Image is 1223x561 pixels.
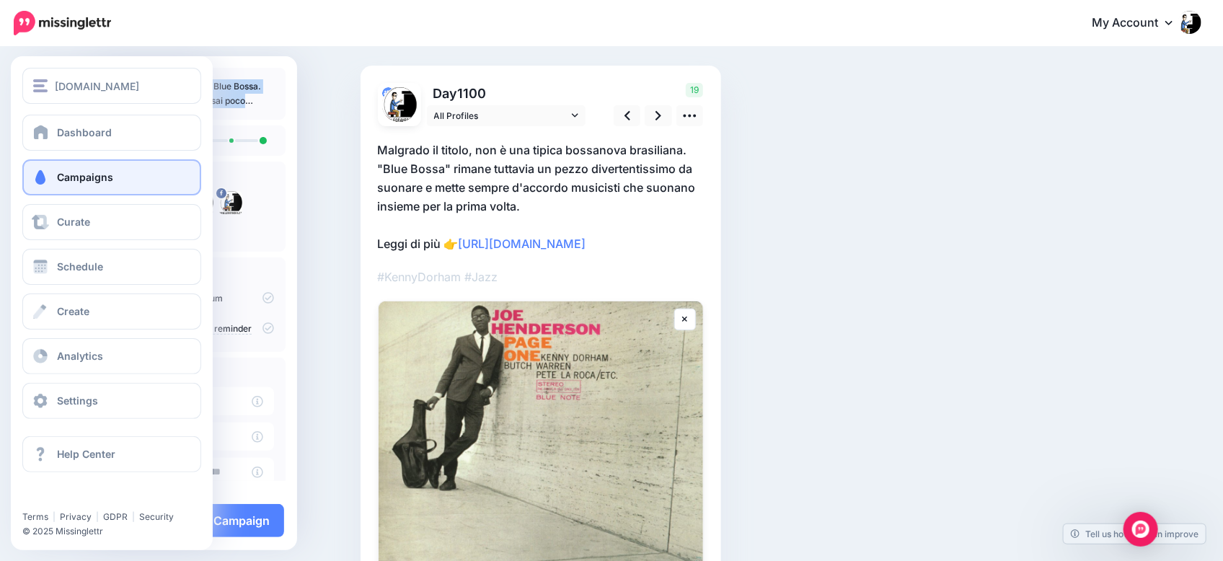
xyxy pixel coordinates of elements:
[22,249,201,285] a: Schedule
[60,511,92,522] a: Privacy
[53,511,56,522] span: |
[459,237,586,251] a: [URL][DOMAIN_NAME]
[184,323,252,335] a: update reminder
[132,511,135,522] span: |
[22,436,201,472] a: Help Center
[458,86,487,101] span: 1100
[33,79,48,92] img: menu.png
[22,293,201,330] a: Create
[22,383,201,419] a: Settings
[57,394,98,407] span: Settings
[1123,512,1158,547] div: Open Intercom Messenger
[55,78,139,94] span: [DOMAIN_NAME]
[219,191,242,214] img: picture-bsa81111.png
[57,171,113,183] span: Campaigns
[434,108,568,123] span: All Profiles
[378,268,704,286] p: #KennyDorham #Jazz
[22,68,201,104] button: [DOMAIN_NAME]
[57,350,103,362] span: Analytics
[382,87,394,99] img: 5_2zSM9mMSk-bsa81112.png
[139,511,174,522] a: Security
[57,126,112,138] span: Dashboard
[382,87,417,122] img: AOh14GiiPzDlo04bh4TWCuoNTZxJl-OwU8OYnMgtBtAPs96-c-61516.png
[22,511,48,522] a: Terms
[22,115,201,151] a: Dashboard
[378,141,704,253] p: Malgrado il titolo, non è una tipica bossanova brasiliana. "Blue Bossa" rimane tuttavia un pezzo ...
[57,216,90,228] span: Curate
[1064,524,1206,544] a: Tell us how we can improve
[22,159,201,195] a: Campaigns
[427,83,588,104] p: Day
[57,305,89,317] span: Create
[22,490,131,505] iframe: Twitter Follow Button
[57,448,115,460] span: Help Center
[14,11,111,35] img: Missinglettr
[1077,6,1201,41] a: My Account
[103,511,128,522] a: GDPR
[427,105,586,126] a: All Profiles
[22,524,208,539] li: © 2025 Missinglettr
[22,204,201,240] a: Curate
[686,83,703,97] span: 19
[96,511,99,522] span: |
[57,260,103,273] span: Schedule
[22,338,201,374] a: Analytics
